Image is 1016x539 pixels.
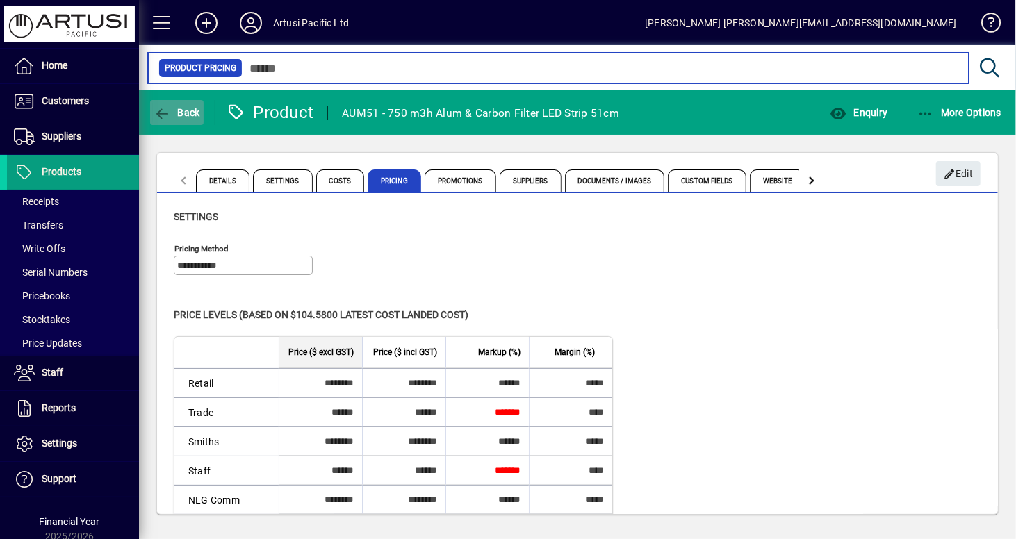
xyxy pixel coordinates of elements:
[14,267,88,278] span: Serial Numbers
[645,12,957,34] div: [PERSON_NAME] [PERSON_NAME][EMAIL_ADDRESS][DOMAIN_NAME]
[42,473,76,484] span: Support
[42,438,77,449] span: Settings
[7,462,139,497] a: Support
[288,345,354,360] span: Price ($ excl GST)
[500,169,562,192] span: Suppliers
[7,213,139,237] a: Transfers
[917,107,1002,118] span: More Options
[14,196,59,207] span: Receipts
[478,345,521,360] span: Markup (%)
[971,3,999,48] a: Knowledge Base
[174,211,218,222] span: Settings
[668,169,746,192] span: Custom Fields
[42,131,81,142] span: Suppliers
[7,237,139,260] a: Write Offs
[7,356,139,390] a: Staff
[42,367,63,378] span: Staff
[174,426,279,456] td: Smiths
[273,12,349,34] div: Artusi Pacific Ltd
[316,169,365,192] span: Costs
[229,10,273,35] button: Profile
[373,345,437,360] span: Price ($ incl GST)
[750,169,806,192] span: Website
[14,243,65,254] span: Write Offs
[565,169,665,192] span: Documents / Images
[14,338,82,349] span: Price Updates
[174,244,229,254] mat-label: Pricing method
[42,60,67,71] span: Home
[555,345,595,360] span: Margin (%)
[914,100,1006,125] button: More Options
[154,107,200,118] span: Back
[14,314,70,325] span: Stocktakes
[936,161,981,186] button: Edit
[7,119,139,154] a: Suppliers
[425,169,496,192] span: Promotions
[253,169,313,192] span: Settings
[7,391,139,426] a: Reports
[184,10,229,35] button: Add
[7,190,139,213] a: Receipts
[174,456,279,485] td: Staff
[7,284,139,308] a: Pricebooks
[7,260,139,284] a: Serial Numbers
[368,169,421,192] span: Pricing
[14,290,70,301] span: Pricebooks
[42,402,76,413] span: Reports
[42,95,89,106] span: Customers
[342,102,619,124] div: AUM51 - 750 m3h Alum & Carbon Filter LED Strip 51cm
[174,485,279,514] td: NLG Comm
[7,331,139,355] a: Price Updates
[174,397,279,426] td: Trade
[165,61,236,75] span: Product Pricing
[830,107,887,118] span: Enquiry
[7,49,139,83] a: Home
[826,100,891,125] button: Enquiry
[196,169,249,192] span: Details
[944,163,974,185] span: Edit
[226,101,314,124] div: Product
[139,100,215,125] app-page-header-button: Back
[150,100,204,125] button: Back
[42,166,81,177] span: Products
[7,426,139,461] a: Settings
[7,308,139,331] a: Stocktakes
[14,219,63,231] span: Transfers
[174,368,279,397] td: Retail
[40,516,100,527] span: Financial Year
[7,84,139,119] a: Customers
[174,309,468,320] span: Price levels (based on $104.5800 Latest cost landed cost)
